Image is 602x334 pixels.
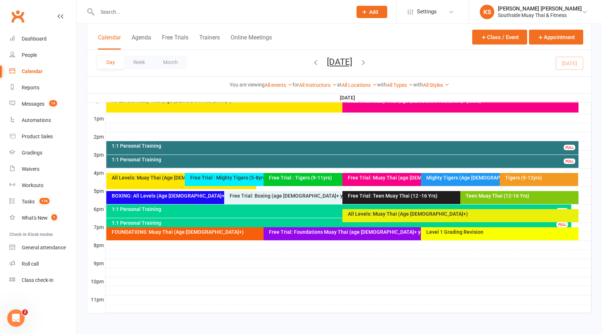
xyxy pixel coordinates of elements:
button: Week [124,56,154,69]
div: Workouts [22,182,43,188]
span: 176 [39,198,50,204]
a: Messages 19 [9,96,76,112]
div: All Levels: Muay Thai (Age [DEMOGRAPHIC_DATA]+) [347,211,577,216]
button: Add [356,6,387,18]
button: [DATE] [327,57,352,67]
strong: for [293,82,299,88]
div: Waivers [22,166,39,172]
div: Free Trial: Foundations Muay Thai (age [DEMOGRAPHIC_DATA]+ years) [269,229,570,234]
div: Mighty Tigers (Age [DEMOGRAPHIC_DATA]) [426,175,569,180]
div: All Levels: Muay Thai (Age [DEMOGRAPHIC_DATA]+) [111,175,255,180]
div: FULL [556,208,568,213]
th: 5pm [87,186,105,195]
div: FULL [556,222,568,227]
a: All Locations [342,82,377,88]
th: [DATE] [105,93,592,102]
th: 8pm [87,241,105,250]
div: FOUNDATIONS: Muay Thai (Age [DEMOGRAPHIC_DATA]+) [111,229,413,234]
a: Reports [9,80,76,96]
div: Free Trial : Mighty Tigers (5-8yrs) [190,175,333,180]
div: Dashboard [22,36,47,42]
a: Class kiosk mode [9,272,76,288]
th: 1pm [87,114,105,123]
div: 1:1 Personal Training [111,143,577,148]
a: Dashboard [9,31,76,47]
th: 3pm [87,150,105,159]
a: People [9,47,76,63]
th: 2pm [87,132,105,141]
div: Tasks [22,199,35,204]
div: KS [480,5,494,19]
th: 9pm [87,259,105,268]
div: People [22,52,37,58]
span: Add [369,9,378,15]
div: Gradings [22,150,42,156]
div: Calendar [22,68,43,74]
div: 1:1 Personal Training [111,157,577,162]
div: FULL [564,145,575,150]
th: 11pm [87,295,105,304]
div: General attendance [22,245,66,250]
div: FULL [564,158,575,164]
a: All Styles [423,82,449,88]
div: Automations [22,117,51,123]
button: Trainers [199,34,220,50]
span: 19 [49,100,57,106]
div: Level 1 Grading Revision [426,229,577,234]
th: 4pm [87,168,105,177]
a: All Instructors [299,82,337,88]
span: Settings [417,4,437,20]
th: 7pm [87,223,105,232]
a: Gradings [9,145,76,161]
button: Day [97,56,124,69]
a: Tasks 176 [9,194,76,210]
a: Roll call [9,256,76,272]
div: Class check-in [22,277,54,283]
a: Product Sales [9,128,76,145]
div: BOXING: All Levels (Age [DEMOGRAPHIC_DATA]+) [111,193,334,198]
div: Roll call [22,261,39,267]
button: Month [154,56,187,69]
div: Tigers (9-12yrs) [505,175,577,180]
strong: You are viewing [230,82,265,88]
div: Free Trial: Muay Thai (age [DEMOGRAPHIC_DATA]+ years) [347,98,577,103]
a: What's New1 [9,210,76,226]
a: All events [265,82,293,88]
div: Messages [22,101,44,107]
strong: with [413,82,423,88]
iframe: Intercom live chat [7,309,25,327]
a: All Types [387,82,413,88]
div: [PERSON_NAME] [PERSON_NAME] [498,5,582,12]
strong: at [337,82,342,88]
input: Search... [95,7,347,17]
th: 10pm [87,277,105,286]
div: 1:1 Personal Training [111,220,570,225]
div: Free Trial : Tigers (9-11yrs) [269,175,412,180]
button: Free Trials [162,34,188,50]
div: Southside Muay Thai & Fitness [498,12,582,18]
a: Waivers [9,161,76,177]
div: What's New [22,215,48,221]
th: 6pm [87,204,105,213]
a: Workouts [9,177,76,194]
button: Calendar [98,34,121,50]
a: Clubworx [9,7,27,25]
strong: with [377,82,387,88]
button: Agenda [132,34,151,50]
a: Automations [9,112,76,128]
div: Free Trial: Teen Muay Thai (12 -16 Yrs) [347,193,570,198]
a: General attendance kiosk mode [9,240,76,256]
span: 2 [22,309,28,315]
div: Teen Muay Thai (12-16 Yrs) [465,193,577,198]
button: Online Meetings [231,34,272,50]
a: Calendar [9,63,76,80]
div: 1:1 Personal Training [111,207,570,212]
div: Free Trial: Boxing (age [DEMOGRAPHIC_DATA]+ years) [229,193,452,198]
span: 1 [51,214,57,220]
div: Product Sales [22,134,53,139]
button: Appointment [529,30,583,45]
div: Free Trial: Muay Thai (age [DEMOGRAPHIC_DATA]+ years) [347,175,491,180]
div: Reports [22,85,39,90]
button: Class / Event [472,30,527,45]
